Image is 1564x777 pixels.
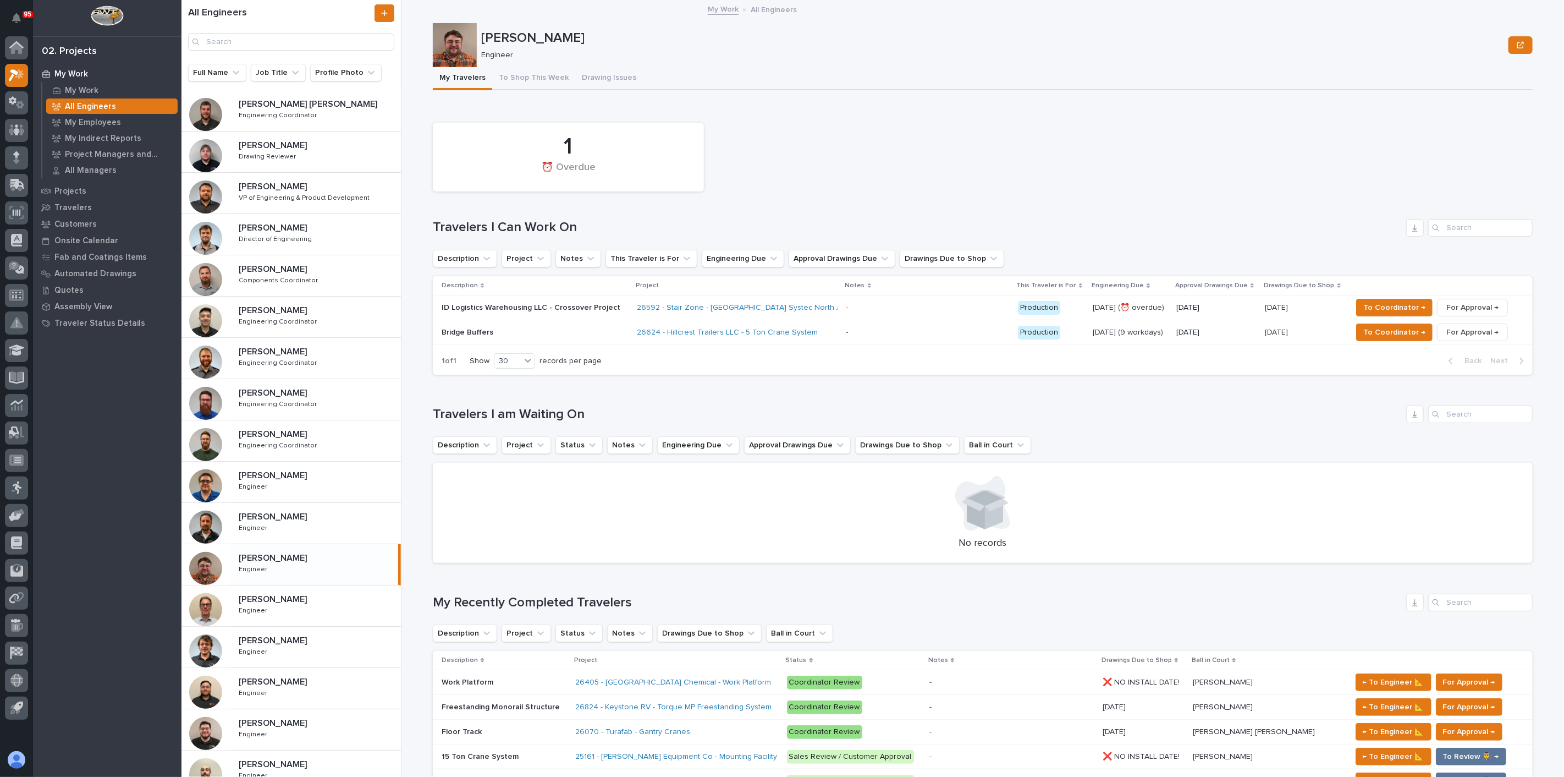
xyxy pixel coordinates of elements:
p: Description [442,654,478,666]
p: VP of Engineering & Product Development [239,192,372,202]
button: users-avatar [5,748,28,771]
a: Customers [33,216,181,232]
div: 1 [451,133,685,161]
p: This Traveler is For [1017,280,1076,292]
p: [PERSON_NAME] [239,468,309,481]
a: Onsite Calendar [33,232,181,249]
button: Drawings Due to Shop [657,625,762,642]
p: Project [574,654,597,666]
p: Projects [54,187,86,196]
span: To Coordinator → [1363,301,1425,314]
div: - [929,727,932,737]
span: For Approval → [1446,301,1499,314]
a: My Work [33,65,181,82]
p: [PERSON_NAME] [239,303,309,316]
button: Notes [607,625,653,642]
p: Components Coordinator [239,275,320,284]
button: Drawing Issues [575,67,643,90]
a: 26070 - Turafab - Gantry Cranes [575,727,690,737]
p: records per page [539,357,602,366]
p: Project Managers and Engineers [65,150,173,160]
button: Approval Drawings Due [789,250,895,267]
a: Travelers [33,199,181,216]
button: To Coordinator → [1356,299,1433,316]
p: [DATE] [1103,701,1128,712]
p: My Work [65,86,98,96]
div: Search [1428,219,1533,237]
span: ← To Engineer 📐 [1363,701,1424,714]
p: [PERSON_NAME] [481,30,1504,46]
a: All Engineers [42,99,181,114]
button: To Coordinator → [1356,324,1433,341]
span: For Approval → [1446,326,1499,339]
p: Assembly View [54,302,112,312]
p: Engineering Coordinator [239,398,319,408]
a: [PERSON_NAME][PERSON_NAME] Drawing ReviewerDrawing Reviewer [181,132,401,173]
div: Coordinator Review [787,676,862,690]
a: My Work [708,2,739,15]
p: My Work [54,69,88,79]
p: Engineer [239,729,269,738]
button: Description [433,250,497,267]
a: [PERSON_NAME][PERSON_NAME] EngineerEngineer [181,544,401,586]
div: - [846,303,849,313]
p: Fab and Coatings Items [54,253,147,262]
button: Drawings Due to Shop [900,250,1004,267]
p: [PERSON_NAME] [239,675,309,687]
button: Project [502,250,551,267]
p: [PERSON_NAME] [239,757,309,770]
p: [PERSON_NAME] [1193,701,1255,712]
p: Customers [54,220,97,229]
p: [DATE] [1265,326,1291,337]
p: [PERSON_NAME] [239,262,309,275]
tr: ID Logistics Warehousing LLC - Crossover Project26592 - Stair Zone - [GEOGRAPHIC_DATA] Systec Nor... [433,296,1533,320]
p: Notes [928,654,948,666]
p: Engineer [239,563,269,573]
button: For Approval → [1436,723,1502,741]
a: My Indirect Reports [42,130,181,146]
p: Ball in Court [1192,654,1230,666]
a: All Managers [42,162,181,178]
p: Engineer [239,481,269,491]
button: Status [555,625,603,642]
p: 95 [24,10,31,18]
div: Production [1018,326,1060,340]
a: [PERSON_NAME][PERSON_NAME] Engineering CoordinatorEngineering Coordinator [181,338,401,379]
a: 26824 - Keystone RV - Torque MP Freestanding System [575,703,772,712]
span: Back [1458,356,1482,366]
a: [PERSON_NAME][PERSON_NAME] EngineerEngineer [181,462,401,503]
button: ← To Engineer 📐 [1356,698,1431,716]
span: ← To Engineer 📐 [1363,750,1424,763]
p: 15 Ton Crane System [442,750,521,762]
p: Engineer [239,646,269,656]
span: Next [1490,356,1515,366]
button: Description [433,625,497,642]
p: Work Platform [442,676,495,687]
a: 25161 - [PERSON_NAME] Equipment Co - Mounting Facility - 15 Ton Crane [575,752,830,762]
p: Engineer [239,687,269,697]
a: Quotes [33,282,181,298]
button: ← To Engineer 📐 [1356,674,1431,691]
a: [PERSON_NAME][PERSON_NAME] Director of EngineeringDirector of Engineering [181,214,401,255]
p: [PERSON_NAME] [239,179,309,192]
p: [PERSON_NAME] [239,138,309,151]
p: Drawings Due to Shop [1264,280,1335,292]
button: ← To Engineer 📐 [1356,723,1431,741]
button: Drawings Due to Shop [855,436,960,454]
a: [PERSON_NAME][PERSON_NAME] EngineerEngineer [181,709,401,751]
button: Project [502,436,551,454]
tr: Bridge Buffers26624 - Hillcrest Trailers LLC - 5 Ton Crane System - Production[DATE] (9 workdays)... [433,320,1533,345]
span: ← To Engineer 📐 [1363,725,1424,738]
tr: 15 Ton Crane System15 Ton Crane System 25161 - [PERSON_NAME] Equipment Co - Mounting Facility - 1... [433,745,1533,769]
p: Traveler Status Details [54,319,145,329]
img: Workspace Logo [91,6,123,26]
p: Show [470,357,489,366]
p: [PERSON_NAME] [1193,750,1255,762]
p: No records [446,538,1519,550]
button: For Approval → [1436,698,1502,716]
p: [DATE] [1176,328,1256,337]
tr: Floor TrackFloor Track 26070 - Turafab - Gantry Cranes Coordinator Review- [DATE][DATE] [PERSON_N... [433,720,1533,745]
p: All Engineers [65,102,116,112]
button: Engineering Due [657,436,740,454]
p: 1 of 1 [433,348,465,375]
